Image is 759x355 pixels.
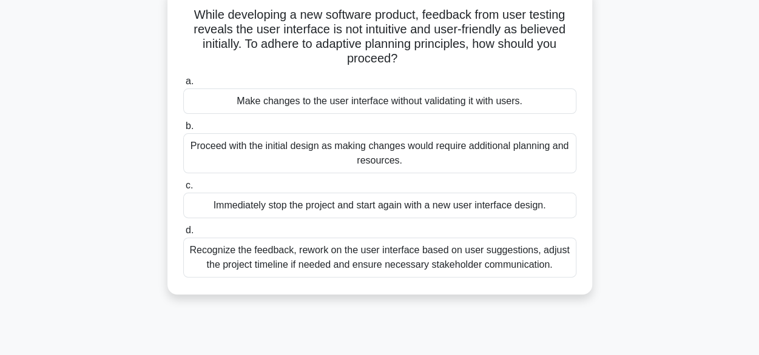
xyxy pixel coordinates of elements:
div: Proceed with the initial design as making changes would require additional planning and resources. [183,133,576,173]
span: a. [186,76,194,86]
div: Recognize the feedback, rework on the user interface based on user suggestions, adjust the projec... [183,237,576,277]
span: c. [186,180,193,190]
span: b. [186,121,194,131]
div: Immediately stop the project and start again with a new user interface design. [183,193,576,218]
div: Make changes to the user interface without validating it with users. [183,88,576,114]
h5: While developing a new software product, feedback from user testing reveals the user interface is... [182,7,578,67]
span: d. [186,225,194,235]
